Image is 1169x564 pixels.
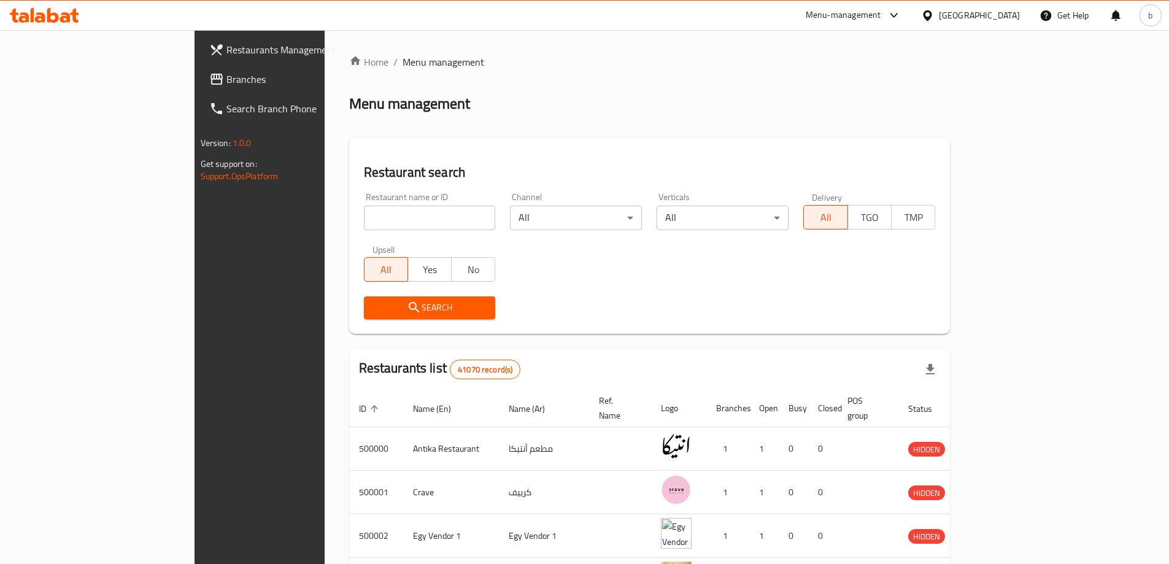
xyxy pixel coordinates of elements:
button: No [451,257,495,282]
span: Search Branch Phone [226,101,380,116]
label: Upsell [372,245,395,253]
td: 0 [808,514,838,558]
img: Antika Restaurant [661,431,692,462]
th: Busy [779,390,808,427]
td: 0 [779,514,808,558]
span: b [1148,9,1152,22]
span: ID [359,401,382,416]
div: All [510,206,642,230]
button: TMP [891,205,935,230]
td: كرييف [499,471,589,514]
td: 1 [706,471,749,514]
img: Egy Vendor 1 [661,518,692,549]
td: Crave [403,471,499,514]
div: [GEOGRAPHIC_DATA] [939,9,1020,22]
img: Crave [661,474,692,505]
span: Search [374,300,486,315]
span: HIDDEN [908,530,945,544]
td: 1 [749,427,779,471]
div: HIDDEN [908,529,945,544]
td: 0 [779,427,808,471]
button: Yes [407,257,452,282]
h2: Restaurants list [359,359,521,379]
span: 41070 record(s) [450,364,520,376]
span: Get support on: [201,156,257,172]
th: Logo [651,390,706,427]
button: All [364,257,408,282]
div: Export file [916,355,945,384]
span: TGO [853,209,887,226]
span: Status [908,401,948,416]
th: Branches [706,390,749,427]
td: Egy Vendor 1 [403,514,499,558]
span: Restaurants Management [226,42,380,57]
a: Support.OpsPlatform [201,168,279,184]
td: Antika Restaurant [403,427,499,471]
span: Yes [413,261,447,279]
td: مطعم أنتيكا [499,427,589,471]
td: 0 [779,471,808,514]
td: 1 [749,514,779,558]
td: 0 [808,427,838,471]
span: No [457,261,490,279]
td: 1 [706,514,749,558]
span: Branches [226,72,380,87]
span: Name (En) [413,401,467,416]
div: HIDDEN [908,442,945,457]
span: Version: [201,135,231,151]
a: Branches [199,64,390,94]
button: TGO [847,205,892,230]
li: / [393,55,398,69]
span: TMP [897,209,930,226]
td: 1 [749,471,779,514]
th: Closed [808,390,838,427]
button: All [803,205,847,230]
div: Menu-management [806,8,881,23]
th: Open [749,390,779,427]
div: All [657,206,789,230]
td: 0 [808,471,838,514]
span: HIDDEN [908,486,945,500]
span: HIDDEN [908,442,945,457]
span: All [369,261,403,279]
label: Delivery [812,193,843,201]
span: POS group [847,393,884,423]
span: Name (Ar) [509,401,561,416]
input: Search for restaurant name or ID.. [364,206,496,230]
button: Search [364,296,496,319]
span: 1.0.0 [233,135,252,151]
span: Ref. Name [599,393,636,423]
span: All [809,209,843,226]
td: 1 [706,427,749,471]
h2: Restaurant search [364,163,936,182]
span: Menu management [403,55,484,69]
td: Egy Vendor 1 [499,514,589,558]
h2: Menu management [349,94,470,114]
div: Total records count [450,360,520,379]
nav: breadcrumb [349,55,951,69]
a: Search Branch Phone [199,94,390,123]
a: Restaurants Management [199,35,390,64]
